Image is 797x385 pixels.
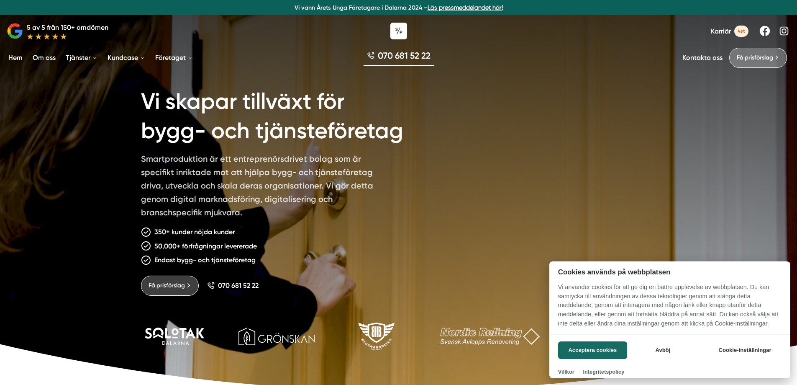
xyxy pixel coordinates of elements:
[549,268,790,276] h2: Cookies används på webbplatsen
[558,369,574,375] a: Villkor
[558,341,627,359] button: Acceptera cookies
[583,369,624,375] a: Integritetspolicy
[630,341,696,359] button: Avböj
[708,341,782,359] button: Cookie-inställningar
[549,283,790,334] p: Vi använder cookies för att ge dig en bättre upplevelse av webbplatsen. Du kan samtycka till anvä...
